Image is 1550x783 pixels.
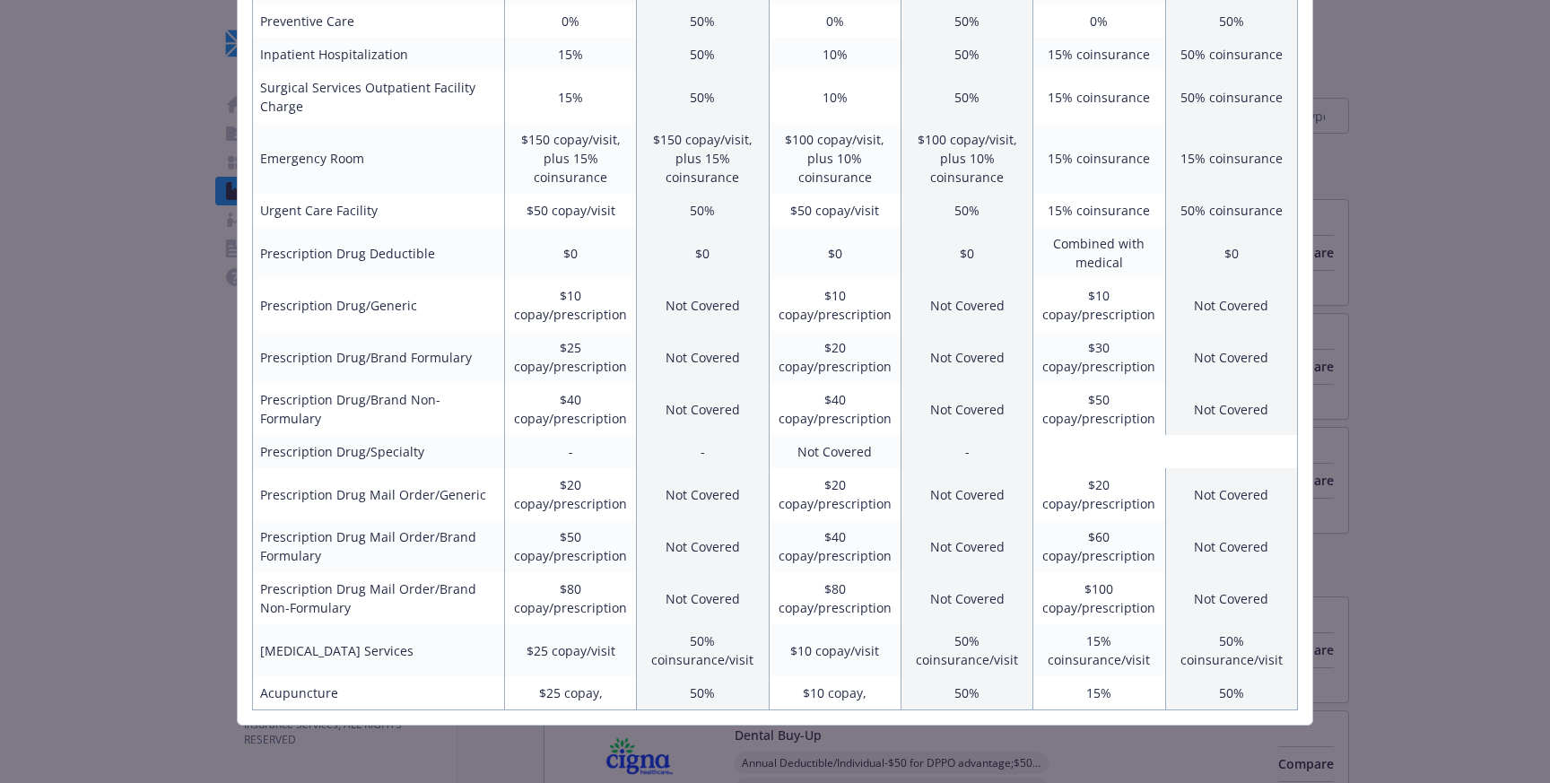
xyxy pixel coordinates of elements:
[1165,624,1297,676] td: 50% coinsurance/visit
[901,123,1032,194] td: $100 copay/visit, plus 10% coinsurance
[1165,38,1297,71] td: 50% coinsurance
[1165,227,1297,279] td: $0
[637,435,769,468] td: -
[253,279,505,331] td: Prescription Drug/Generic
[504,194,636,227] td: $50 copay/visit
[1033,38,1165,71] td: 15% coinsurance
[504,520,636,572] td: $50 copay/prescription
[253,624,505,676] td: [MEDICAL_DATA] Services
[769,38,901,71] td: 10%
[1033,383,1165,435] td: $50 copay/prescription
[637,676,769,710] td: 50%
[504,4,636,38] td: 0%
[901,71,1032,123] td: 50%
[253,572,505,624] td: Prescription Drug Mail Order/Brand Non-Formulary
[901,38,1032,71] td: 50%
[504,435,636,468] td: -
[637,383,769,435] td: Not Covered
[901,676,1032,710] td: 50%
[637,468,769,520] td: Not Covered
[901,194,1032,227] td: 50%
[901,624,1032,676] td: 50% coinsurance/visit
[1165,331,1297,383] td: Not Covered
[253,331,505,383] td: Prescription Drug/Brand Formulary
[504,572,636,624] td: $80 copay/prescription
[253,468,505,520] td: Prescription Drug Mail Order/Generic
[253,4,505,38] td: Preventive Care
[504,38,636,71] td: 15%
[637,331,769,383] td: Not Covered
[253,676,505,710] td: Acupuncture
[253,123,505,194] td: Emergency Room
[504,676,636,710] td: $25 copay,
[253,520,505,572] td: Prescription Drug Mail Order/Brand Formulary
[901,572,1032,624] td: Not Covered
[769,572,901,624] td: $80 copay/prescription
[637,194,769,227] td: 50%
[901,227,1032,279] td: $0
[637,123,769,194] td: $150 copay/visit, plus 15% coinsurance
[769,194,901,227] td: $50 copay/visit
[769,71,901,123] td: 10%
[504,71,636,123] td: 15%
[1033,624,1165,676] td: 15% coinsurance/visit
[1165,123,1297,194] td: 15% coinsurance
[253,227,505,279] td: Prescription Drug Deductible
[253,38,505,71] td: Inpatient Hospitalization
[1033,572,1165,624] td: $100 copay/prescription
[1033,194,1165,227] td: 15% coinsurance
[1033,4,1165,38] td: 0%
[1033,71,1165,123] td: 15% coinsurance
[1033,227,1165,279] td: Combined with medical
[1033,676,1165,710] td: 15%
[637,520,769,572] td: Not Covered
[901,4,1032,38] td: 50%
[637,4,769,38] td: 50%
[1165,676,1297,710] td: 50%
[769,4,901,38] td: 0%
[637,624,769,676] td: 50% coinsurance/visit
[253,71,505,123] td: Surgical Services Outpatient Facility Charge
[769,624,901,676] td: $10 copay/visit
[637,227,769,279] td: $0
[637,279,769,331] td: Not Covered
[1165,279,1297,331] td: Not Covered
[637,572,769,624] td: Not Covered
[1165,194,1297,227] td: 50% coinsurance
[901,331,1032,383] td: Not Covered
[504,279,636,331] td: $10 copay/prescription
[1165,572,1297,624] td: Not Covered
[769,279,901,331] td: $10 copay/prescription
[504,227,636,279] td: $0
[1033,468,1165,520] td: $20 copay/prescription
[253,435,505,468] td: Prescription Drug/Specialty
[901,468,1032,520] td: Not Covered
[901,279,1032,331] td: Not Covered
[1165,383,1297,435] td: Not Covered
[504,123,636,194] td: $150 copay/visit, plus 15% coinsurance
[1033,279,1165,331] td: $10 copay/prescription
[769,331,901,383] td: $20 copay/prescription
[769,383,901,435] td: $40 copay/prescription
[769,227,901,279] td: $0
[1165,4,1297,38] td: 50%
[504,331,636,383] td: $25 copay/prescription
[637,71,769,123] td: 50%
[1165,468,1297,520] td: Not Covered
[769,468,901,520] td: $20 copay/prescription
[901,383,1032,435] td: Not Covered
[769,676,901,710] td: $10 copay,
[1033,123,1165,194] td: 15% coinsurance
[901,520,1032,572] td: Not Covered
[1165,71,1297,123] td: 50% coinsurance
[769,123,901,194] td: $100 copay/visit, plus 10% coinsurance
[769,520,901,572] td: $40 copay/prescription
[1033,520,1165,572] td: $60 copay/prescription
[504,624,636,676] td: $25 copay/visit
[504,383,636,435] td: $40 copay/prescription
[1033,331,1165,383] td: $30 copay/prescription
[769,435,901,468] td: Not Covered
[1165,520,1297,572] td: Not Covered
[901,435,1032,468] td: -
[637,38,769,71] td: 50%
